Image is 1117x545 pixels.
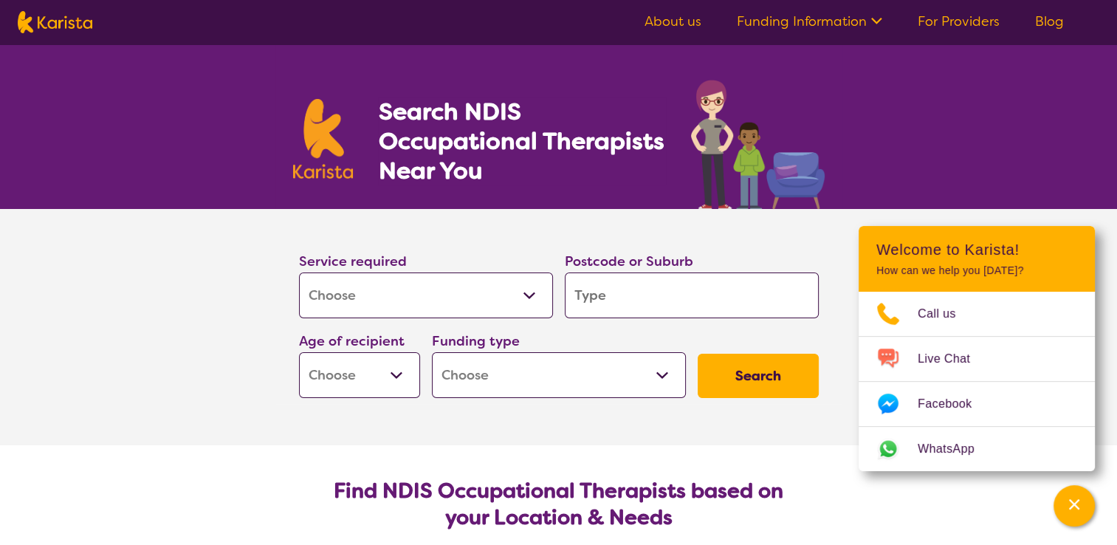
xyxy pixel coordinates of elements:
input: Type [565,272,819,318]
h2: Find NDIS Occupational Therapists based on your Location & Needs [311,478,807,531]
a: About us [645,13,701,30]
p: How can we help you [DATE]? [876,264,1077,277]
label: Postcode or Suburb [565,253,693,270]
label: Service required [299,253,407,270]
a: Blog [1035,13,1064,30]
label: Funding type [432,332,520,350]
img: occupational-therapy [691,80,825,209]
span: WhatsApp [918,438,992,460]
h2: Welcome to Karista! [876,241,1077,258]
span: Live Chat [918,348,988,370]
img: Karista logo [293,99,354,179]
h1: Search NDIS Occupational Therapists Near You [378,97,665,185]
label: Age of recipient [299,332,405,350]
div: Channel Menu [859,226,1095,471]
img: Karista logo [18,11,92,33]
button: Search [698,354,819,398]
span: Call us [918,303,974,325]
a: Funding Information [737,13,882,30]
span: Facebook [918,393,989,415]
button: Channel Menu [1054,485,1095,527]
a: Web link opens in a new tab. [859,427,1095,471]
ul: Choose channel [859,292,1095,471]
a: For Providers [918,13,1000,30]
